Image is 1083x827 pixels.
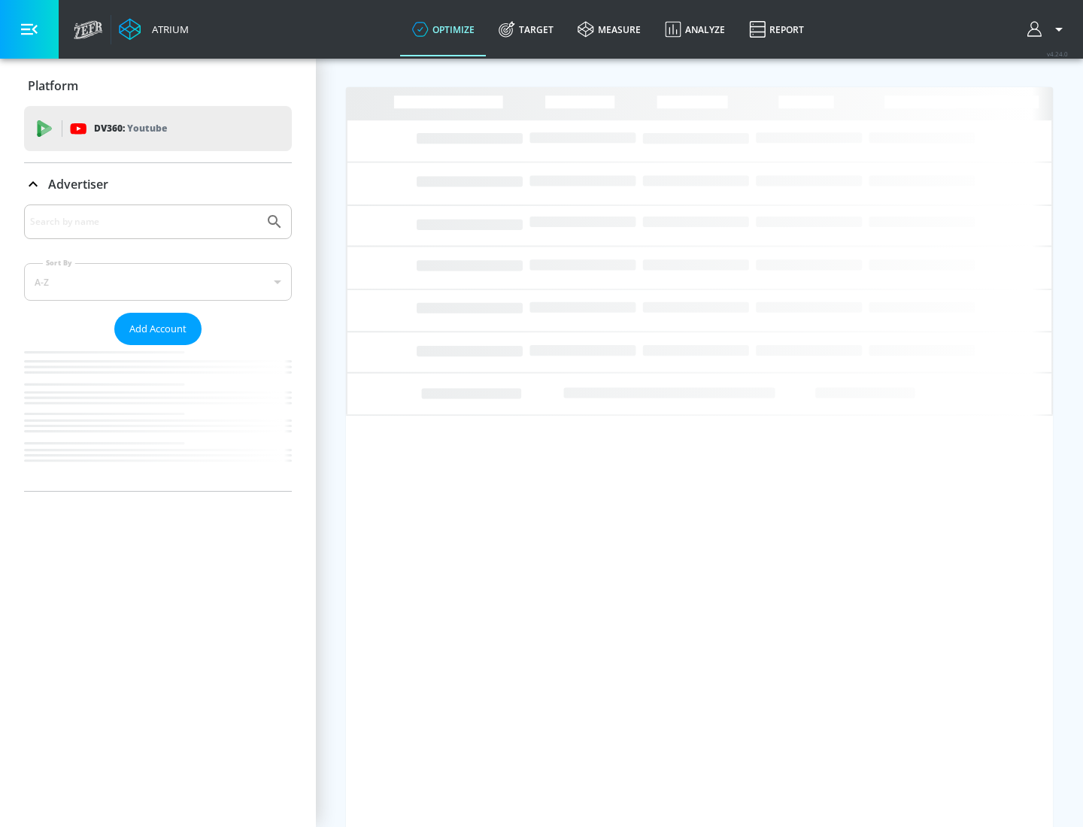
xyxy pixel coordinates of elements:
p: Platform [28,77,78,94]
a: Target [487,2,566,56]
div: Atrium [146,23,189,36]
nav: list of Advertiser [24,345,292,491]
span: Add Account [129,320,187,338]
div: DV360: Youtube [24,106,292,151]
p: DV360: [94,120,167,137]
label: Sort By [43,258,75,268]
div: Advertiser [24,204,292,491]
p: Advertiser [48,176,108,192]
a: optimize [400,2,487,56]
span: v 4.24.0 [1047,50,1068,58]
a: Report [737,2,816,56]
a: Atrium [119,18,189,41]
div: A-Z [24,263,292,301]
a: measure [566,2,653,56]
a: Analyze [653,2,737,56]
input: Search by name [30,212,258,232]
p: Youtube [127,120,167,136]
div: Advertiser [24,163,292,205]
button: Add Account [114,313,202,345]
div: Platform [24,65,292,107]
